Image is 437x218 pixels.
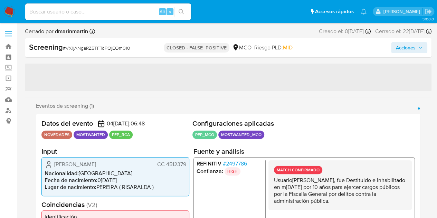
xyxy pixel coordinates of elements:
b: dmarinmartin [54,27,88,35]
a: Notificaciones [361,9,367,15]
a: Salir [425,8,432,15]
span: s [169,8,171,15]
div: MCO [232,44,251,51]
span: ‌ [25,64,431,91]
button: Acciones [391,42,427,53]
span: # VX1jANgaRZ5TFTdPOjEOm010 [63,45,130,51]
span: - [372,28,374,35]
b: Screening [29,41,63,53]
input: Buscar usuario o caso... [25,7,191,16]
span: Acciones [396,42,416,53]
div: Cerrado el: 22[DATE] [375,28,431,35]
span: Alt [160,8,165,15]
p: marcela.perdomo@mercadolibre.com.co [383,8,422,15]
span: Cerrado por [25,28,88,35]
p: CLOSED - FALSE_POSITIVE [164,43,229,53]
span: Accesos rápidos [315,8,354,15]
div: Creado el: 0[DATE] [319,28,371,35]
button: search-icon [174,7,188,17]
span: Riesgo PLD: [254,44,293,51]
span: MID [283,44,293,51]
